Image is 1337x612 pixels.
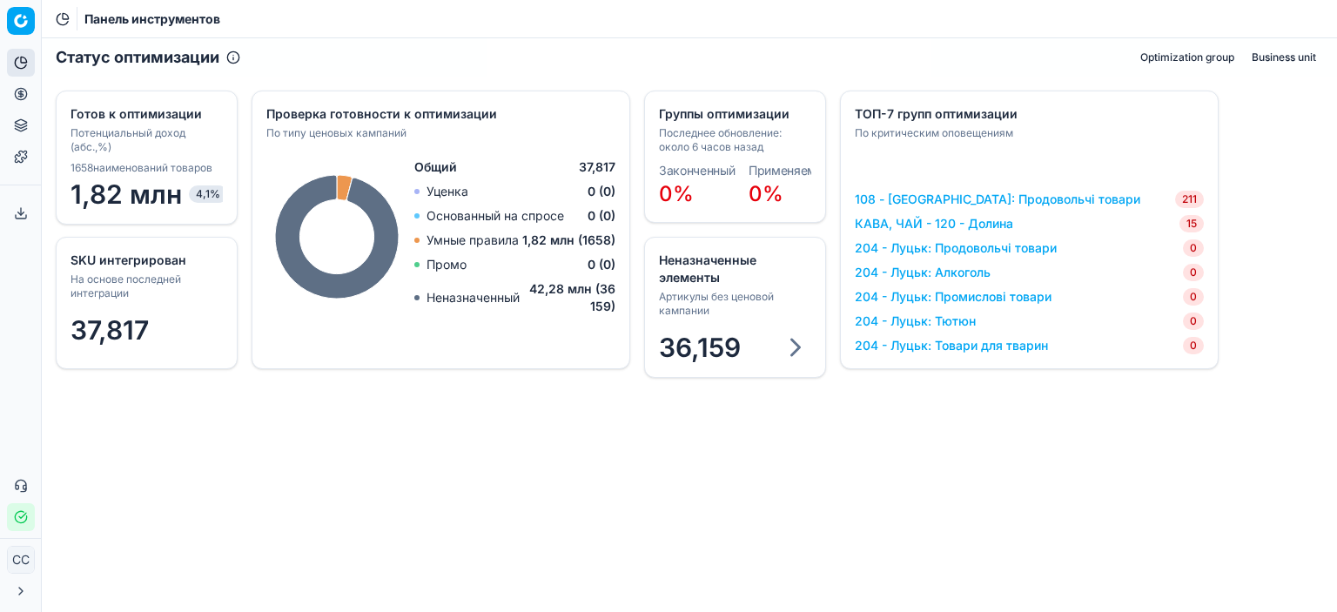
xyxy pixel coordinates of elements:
[1245,47,1323,68] button: Business unit
[588,184,615,198] font: 0 (0)
[659,106,789,121] font: Группы оптимизации
[414,159,457,174] font: Общий
[855,126,1013,139] font: По критическим оповещениям
[659,181,694,206] font: 0%
[855,288,1051,306] a: 204 - Луцьк: Промислові товари
[588,257,615,272] font: 0 (0)
[522,232,615,247] font: 1,82 млн (1658)
[855,215,1013,232] a: КАВА, ЧАЙ - 120 - Долина
[71,178,182,210] font: 1,82 млн
[71,126,185,153] font: Потенциальный доход (абс.,%)
[659,163,735,178] font: Законченный
[1183,239,1204,257] span: 0
[855,313,976,330] a: 204 - Луцьк: Тютюн
[855,106,1018,121] font: ТОП-7 групп оптимизации
[71,314,149,346] font: 37,817
[266,106,497,121] font: Проверка готовности к оптимизации
[84,11,220,26] font: Панель инструментов
[7,546,35,574] button: СС
[855,337,1048,354] a: 204 - Луцьк: Товари для тварин
[749,163,831,178] font: Применяемый
[71,252,186,267] font: SKU интегрирован
[1183,288,1204,306] span: 0
[659,126,782,153] font: Последнее обновление: около 6 часов назад
[1175,191,1204,208] span: 211
[427,257,467,272] font: Промо
[84,10,220,28] span: Панель инструментов
[855,191,1140,208] a: 108 - [GEOGRAPHIC_DATA]: Продовольчі товари
[659,332,741,363] font: 36,159
[588,208,615,223] font: 0 (0)
[1133,47,1241,68] button: Optimization group
[266,126,406,139] font: По типу ценовых кампаний
[196,187,220,200] font: 4,1%
[71,161,93,174] font: 1658
[1179,215,1204,232] span: 15
[1183,264,1204,281] span: 0
[1183,337,1204,354] span: 0
[427,208,564,223] font: Основанный на спросе
[855,264,991,281] a: 204 - Луцьк: Алкоголь
[749,181,783,206] font: 0%
[427,290,520,305] font: Неназначенный
[529,281,615,313] font: 42,28 млн (36 159)
[427,184,468,198] font: Уценка
[12,552,30,567] font: СС
[93,161,212,174] font: наименований товаров
[71,272,181,299] font: На основе последней интеграции
[855,239,1057,257] a: 204 - Луцьк: Продовольчі товари
[659,290,774,317] font: Артикулы без ценовой кампании
[1183,313,1204,330] span: 0
[659,252,756,285] font: Неназначенные элементы
[579,159,615,174] font: 37,817
[71,106,202,121] font: Готов к оптимизации
[84,10,220,28] nav: хлебные крошки
[56,48,219,66] font: Статус оптимизации
[427,232,519,247] font: Умные правила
